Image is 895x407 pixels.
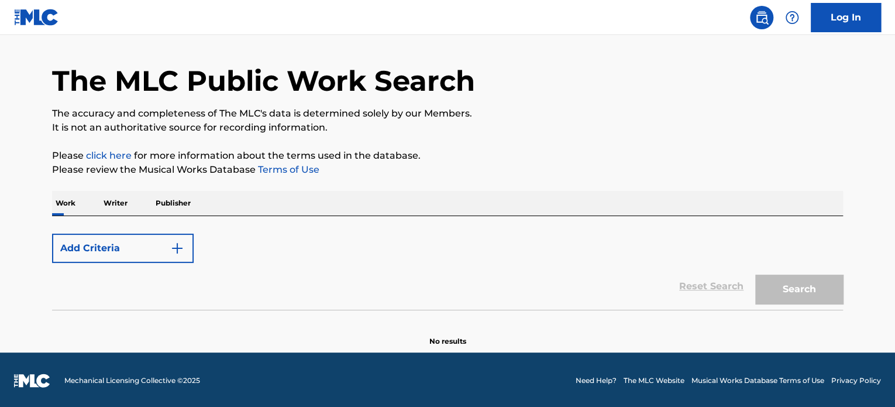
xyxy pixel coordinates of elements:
h1: The MLC Public Work Search [52,63,475,98]
a: The MLC Website [624,375,684,386]
a: Public Search [750,6,773,29]
img: 9d2ae6d4665cec9f34b9.svg [170,241,184,255]
p: Please review the Musical Works Database [52,163,843,177]
p: The accuracy and completeness of The MLC's data is determined solely by our Members. [52,107,843,121]
p: Work [52,191,79,216]
button: Add Criteria [52,234,194,263]
img: search [755,11,769,25]
a: Terms of Use [256,164,319,175]
p: Writer [100,191,131,216]
a: click here [86,150,132,161]
div: Help [780,6,804,29]
p: It is not an authoritative source for recording information. [52,121,843,135]
p: Publisher [152,191,194,216]
img: MLC Logo [14,9,59,26]
form: Search Form [52,228,843,310]
a: Privacy Policy [831,375,881,386]
img: help [785,11,799,25]
a: Need Help? [576,375,617,386]
span: Mechanical Licensing Collective © 2025 [64,375,200,386]
a: Musical Works Database Terms of Use [691,375,824,386]
img: logo [14,374,50,388]
p: No results [429,322,466,347]
p: Please for more information about the terms used in the database. [52,149,843,163]
a: Log In [811,3,881,32]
